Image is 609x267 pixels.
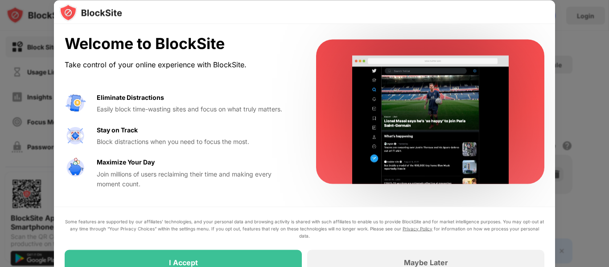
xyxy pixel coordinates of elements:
[97,136,295,146] div: Block distractions when you need to focus the most.
[97,125,138,135] div: Stay on Track
[169,258,198,267] div: I Accept
[59,4,122,21] img: logo-blocksite.svg
[404,258,448,267] div: Maybe Later
[403,226,432,231] a: Privacy Policy
[65,157,86,179] img: value-safe-time.svg
[97,169,295,189] div: Join millions of users reclaiming their time and making every moment count.
[97,104,295,114] div: Easily block time-wasting sites and focus on what truly matters.
[97,92,164,102] div: Eliminate Distractions
[65,125,86,146] img: value-focus.svg
[65,92,86,114] img: value-avoid-distractions.svg
[65,35,295,53] div: Welcome to BlockSite
[65,218,544,239] div: Some features are supported by our affiliates’ technologies, and your personal data and browsing ...
[65,58,295,71] div: Take control of your online experience with BlockSite.
[97,157,155,167] div: Maximize Your Day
